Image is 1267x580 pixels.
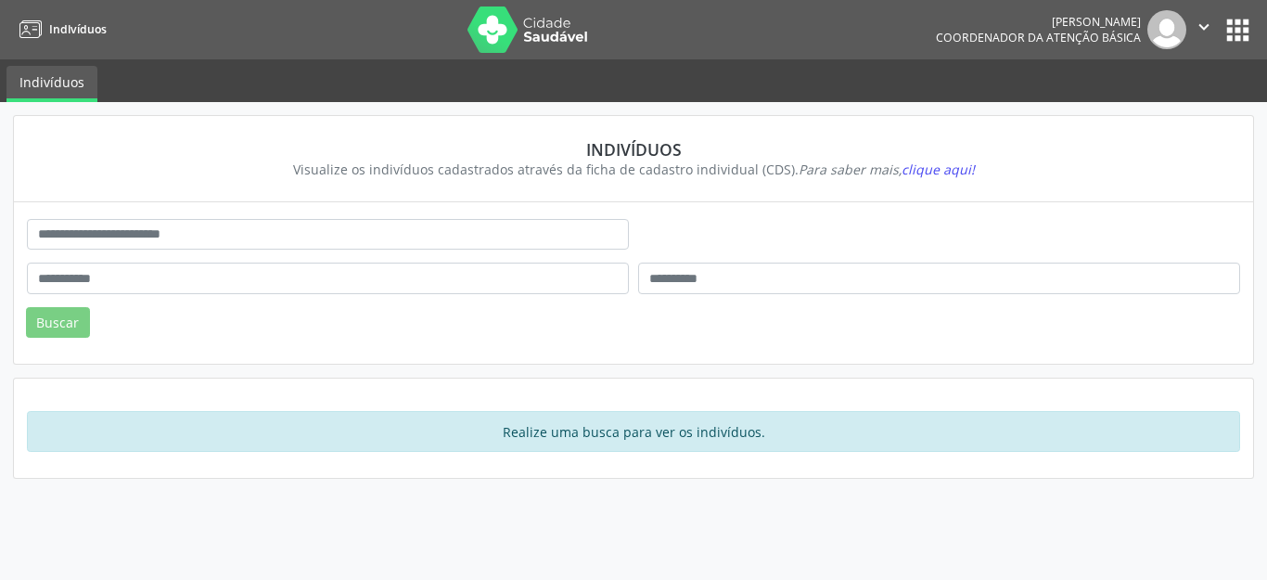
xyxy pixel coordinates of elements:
[936,14,1141,30] div: [PERSON_NAME]
[1194,17,1214,37] i: 
[1186,10,1222,49] button: 
[1222,14,1254,46] button: apps
[40,160,1227,179] div: Visualize os indivíduos cadastrados através da ficha de cadastro individual (CDS).
[799,161,975,178] i: Para saber mais,
[13,14,107,45] a: Indivíduos
[27,411,1240,452] div: Realize uma busca para ver os indivíduos.
[49,21,107,37] span: Indivíduos
[6,66,97,102] a: Indivíduos
[40,139,1227,160] div: Indivíduos
[936,30,1141,45] span: Coordenador da Atenção Básica
[26,307,90,339] button: Buscar
[1147,10,1186,49] img: img
[902,161,975,178] span: clique aqui!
